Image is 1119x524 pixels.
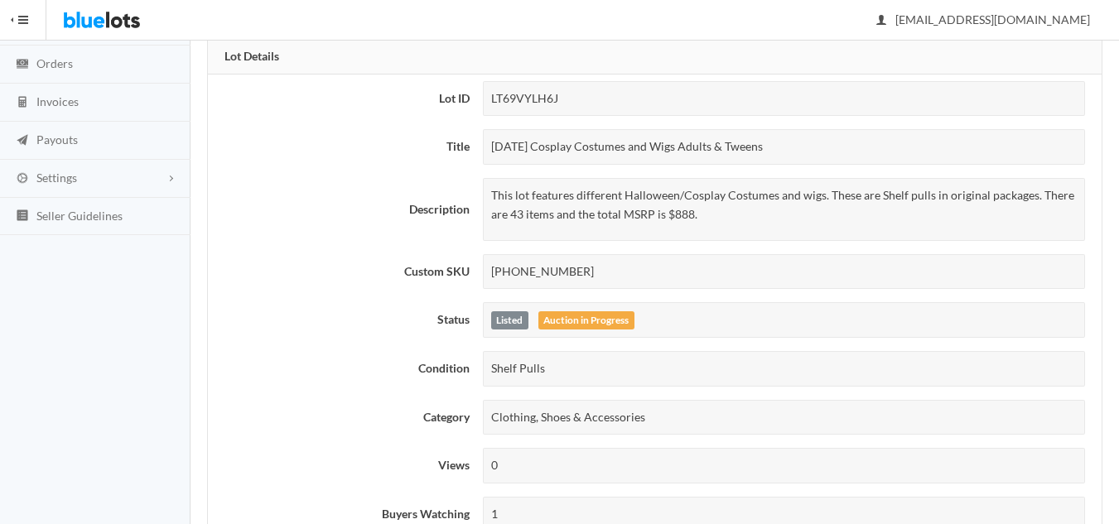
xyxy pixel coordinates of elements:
th: Status [208,296,476,344]
th: Title [208,123,476,171]
ion-icon: calculator [14,95,31,111]
th: Custom SKU [208,248,476,296]
p: This lot features different Halloween/Cosplay Costumes and wigs. These are Shelf pulls in origina... [491,186,1077,224]
th: Category [208,393,476,442]
ion-icon: cash [14,57,31,73]
th: Condition [208,344,476,393]
th: Lot ID [208,75,476,123]
span: Auction in Progress [538,311,634,329]
div: 0 [483,448,1085,483]
ion-icon: cog [14,171,31,187]
div: Clothing, Shoes & Accessories [483,400,1085,435]
span: [EMAIL_ADDRESS][DOMAIN_NAME] [877,12,1090,26]
label: Listed [491,311,528,329]
ion-icon: person [873,13,890,29]
div: Lot Details [208,40,1102,75]
div: [PHONE_NUMBER] [483,254,1085,290]
ion-icon: list box [14,209,31,224]
div: Shelf Pulls [483,351,1085,387]
span: Payouts [36,132,78,147]
span: Settings [36,171,77,185]
th: Description [208,171,476,248]
div: LT69VYLH6J [483,81,1085,117]
span: Orders [36,56,73,70]
span: Seller Guidelines [36,209,123,223]
div: [DATE] Cosplay Costumes and Wigs Adults & Tweens [483,129,1085,165]
ion-icon: paper plane [14,133,31,149]
th: Views [208,441,476,490]
span: Invoices [36,94,79,108]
